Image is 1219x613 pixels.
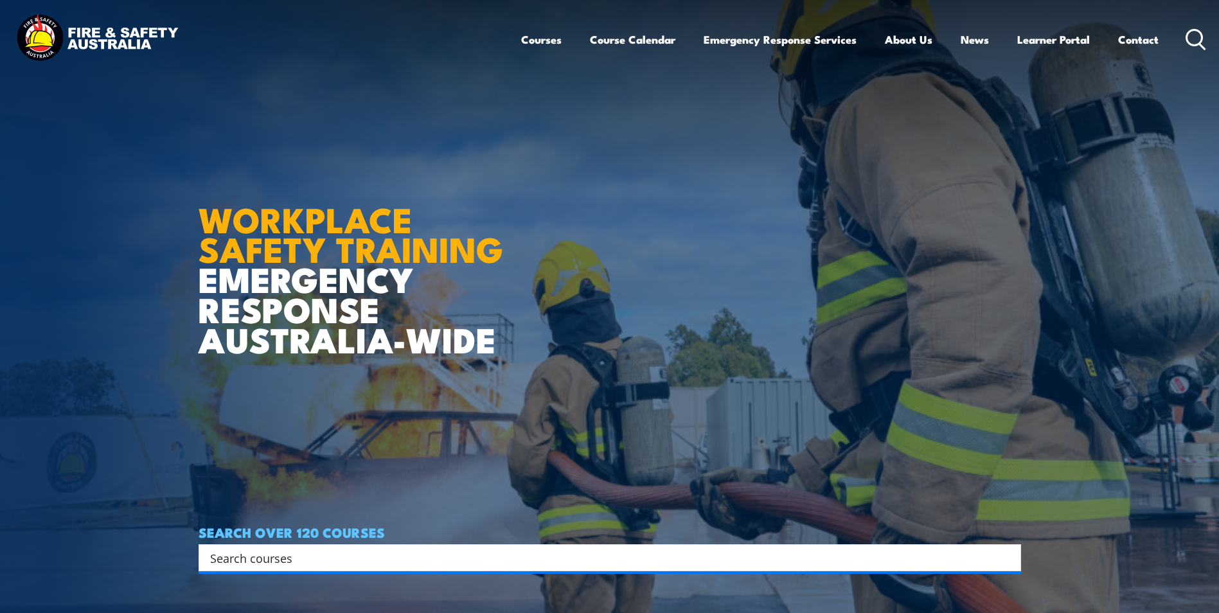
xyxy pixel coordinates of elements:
a: Contact [1118,22,1159,57]
button: Search magnifier button [999,549,1017,567]
strong: WORKPLACE SAFETY TRAINING [199,191,503,275]
h1: EMERGENCY RESPONSE AUSTRALIA-WIDE [199,172,513,354]
a: News [961,22,989,57]
form: Search form [213,549,995,567]
a: Emergency Response Services [704,22,857,57]
a: About Us [885,22,932,57]
a: Learner Portal [1017,22,1090,57]
a: Course Calendar [590,22,675,57]
input: Search input [210,548,993,567]
h4: SEARCH OVER 120 COURSES [199,525,1021,539]
a: Courses [521,22,562,57]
